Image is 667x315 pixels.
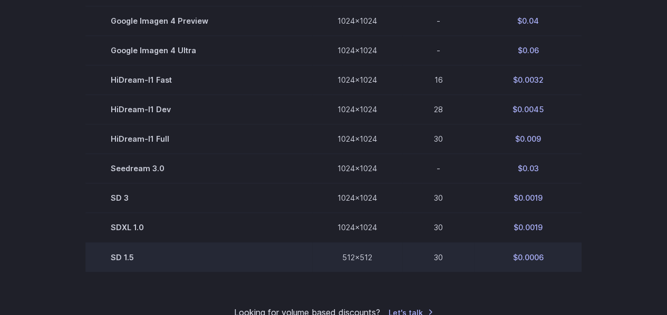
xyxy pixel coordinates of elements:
td: Seedream 3.0 [85,154,312,183]
td: - [402,154,475,183]
td: 1024x1024 [312,183,402,213]
td: 1024x1024 [312,95,402,124]
td: 1024x1024 [312,154,402,183]
td: $0.0006 [475,242,582,272]
td: - [402,36,475,65]
td: HiDream-I1 Dev [85,95,312,124]
td: $0.04 [475,6,582,36]
td: - [402,6,475,36]
td: 28 [402,95,475,124]
td: 30 [402,242,475,272]
td: 1024x1024 [312,65,402,95]
td: $0.0019 [475,213,582,242]
td: 30 [402,213,475,242]
td: 1024x1024 [312,36,402,65]
td: 1024x1024 [312,213,402,242]
td: HiDream-I1 Fast [85,65,312,95]
td: $0.0019 [475,183,582,213]
td: $0.06 [475,36,582,65]
td: SD 3 [85,183,312,213]
td: $0.0032 [475,65,582,95]
td: 1024x1024 [312,124,402,154]
td: 30 [402,183,475,213]
td: SDXL 1.0 [85,213,312,242]
td: 16 [402,65,475,95]
td: Google Imagen 4 Ultra [85,36,312,65]
td: 512x512 [312,242,402,272]
td: $0.009 [475,124,582,154]
td: 1024x1024 [312,6,402,36]
td: HiDream-I1 Full [85,124,312,154]
td: Google Imagen 4 Preview [85,6,312,36]
td: $0.03 [475,154,582,183]
td: $0.0045 [475,95,582,124]
td: SD 1.5 [85,242,312,272]
td: 30 [402,124,475,154]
